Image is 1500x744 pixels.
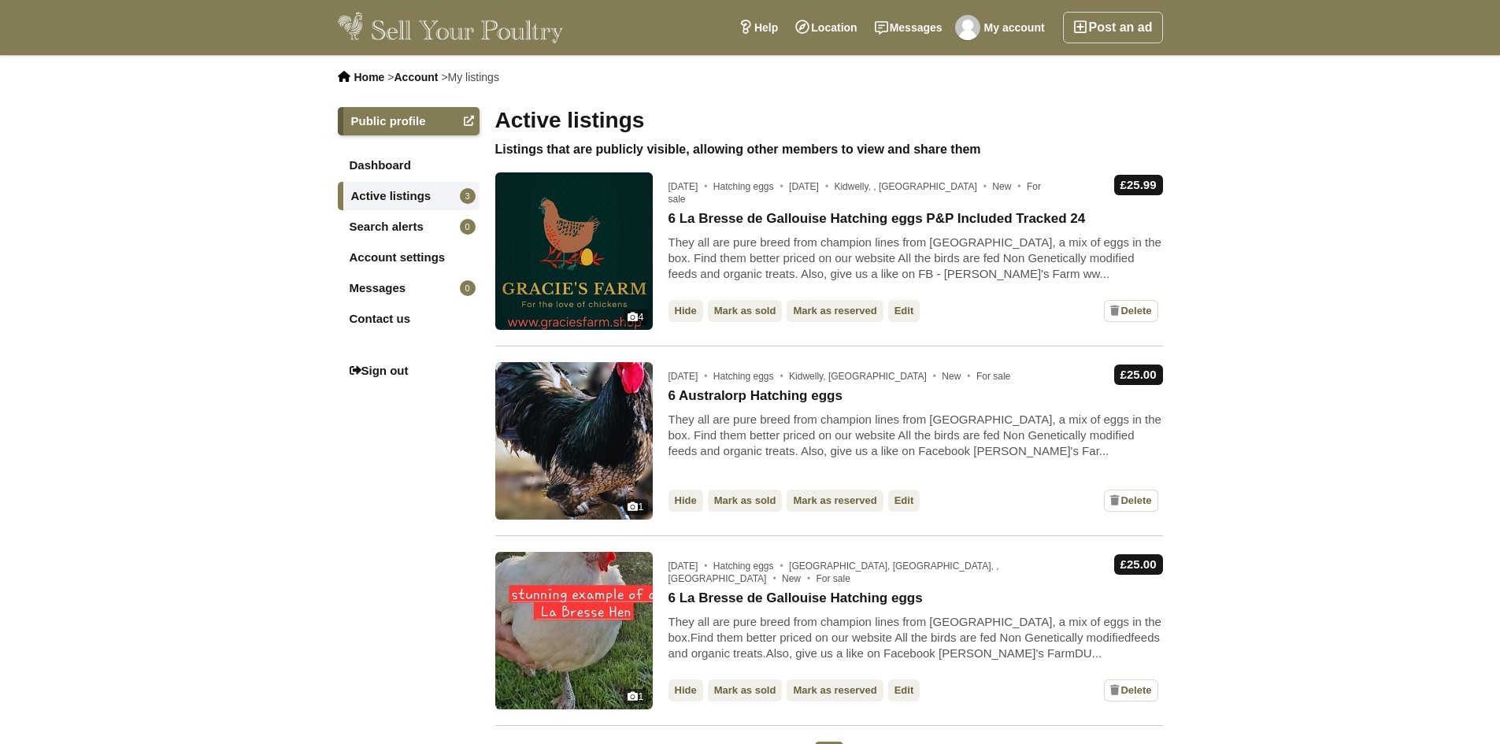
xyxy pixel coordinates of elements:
[669,181,1041,205] span: For sale
[1063,12,1163,43] a: Post an ad
[669,211,1086,227] a: 6 La Bresse de Gallouise Hatching eggs P&P Included Tracked 24
[669,614,1163,661] div: They all are pure breed from champion lines from [GEOGRAPHIC_DATA], a mix of eggs in the box.Find...
[669,590,923,606] a: 6 La Bresse de Gallouise Hatching eggs
[817,573,850,584] span: For sale
[448,71,499,83] span: My listings
[951,12,1054,43] a: My account
[460,188,476,204] span: 3
[495,172,653,330] img: 6 La Bresse de Gallouise Hatching eggs P&P Included Tracked 24
[669,679,703,701] a: Hide
[976,371,1010,382] span: For sale
[1104,300,1157,322] a: Delete
[787,300,883,322] a: Mark as reserved
[338,243,480,272] a: Account settings
[338,305,480,333] a: Contact us
[834,181,990,192] span: Kidwelly, , [GEOGRAPHIC_DATA]
[787,12,865,43] a: Location
[888,300,920,322] a: Edit
[1104,490,1157,512] a: Delete
[1114,175,1163,195] div: £25.99
[669,371,711,382] span: [DATE]
[669,561,711,572] span: [DATE]
[782,573,813,584] span: New
[495,172,653,330] a: 4
[394,71,438,83] a: Account
[713,181,787,192] span: Hatching eggs
[669,490,703,512] a: Hide
[338,12,564,43] img: Sell Your Poultry
[787,490,883,512] a: Mark as reserved
[624,499,647,515] div: 1
[354,71,385,83] a: Home
[669,235,1163,282] div: They all are pure breed from champion lines from [GEOGRAPHIC_DATA], a mix of eggs in the box. Fin...
[495,552,653,709] a: 1
[338,357,480,385] a: Sign out
[789,371,939,382] span: Kidwelly, [GEOGRAPHIC_DATA]
[624,689,647,705] div: 1
[441,71,499,83] li: >
[1114,365,1163,385] div: £25.00
[460,219,476,235] span: 0
[669,561,999,584] span: [GEOGRAPHIC_DATA], [GEOGRAPHIC_DATA], , [GEOGRAPHIC_DATA]
[1114,554,1163,575] div: £25.00
[669,300,703,322] a: Hide
[495,362,653,520] img: 6 Australorp Hatching eggs
[888,679,920,701] a: Edit
[495,107,1163,134] h1: Active listings
[1104,679,1157,701] a: Delete
[713,561,787,572] span: Hatching eggs
[787,679,883,701] a: Mark as reserved
[338,107,480,135] a: Public profile
[713,371,787,382] span: Hatching eggs
[624,309,647,325] div: 4
[669,412,1163,459] div: They all are pure breed from champion lines from [GEOGRAPHIC_DATA], a mix of eggs in the box. Fin...
[669,181,711,192] span: [DATE]
[338,213,480,241] a: Search alerts0
[338,182,480,210] a: Active listings3
[708,490,783,512] a: Mark as sold
[955,15,980,40] img: Gracie's Farm
[789,181,831,192] span: [DATE]
[338,151,480,180] a: Dashboard
[730,12,787,43] a: Help
[495,362,653,520] a: 1
[708,300,783,322] a: Mark as sold
[460,280,476,296] span: 0
[387,71,438,83] li: >
[992,181,1024,192] span: New
[942,371,973,382] span: New
[669,388,843,404] a: 6 Australorp Hatching eggs
[495,552,653,709] img: 6 La Bresse de Gallouise Hatching eggs
[338,274,480,302] a: Messages0
[866,12,951,43] a: Messages
[888,490,920,512] a: Edit
[708,679,783,701] a: Mark as sold
[495,142,1163,157] h2: Listings that are publicly visible, allowing other members to view and share them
